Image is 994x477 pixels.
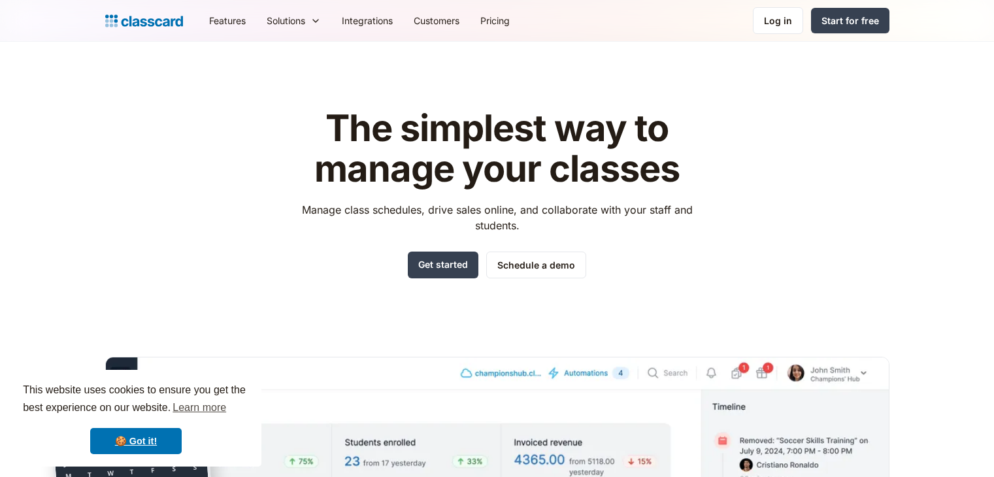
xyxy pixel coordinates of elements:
[486,252,586,278] a: Schedule a demo
[408,252,478,278] a: Get started
[811,8,889,33] a: Start for free
[403,6,470,35] a: Customers
[821,14,879,27] div: Start for free
[256,6,331,35] div: Solutions
[105,12,183,30] a: home
[199,6,256,35] a: Features
[290,108,704,189] h1: The simplest way to manage your classes
[764,14,792,27] div: Log in
[290,202,704,233] p: Manage class schedules, drive sales online, and collaborate with your staff and students.
[90,428,182,454] a: dismiss cookie message
[470,6,520,35] a: Pricing
[267,14,305,27] div: Solutions
[23,382,249,418] span: This website uses cookies to ensure you get the best experience on our website.
[171,398,228,418] a: learn more about cookies
[10,370,261,467] div: cookieconsent
[331,6,403,35] a: Integrations
[753,7,803,34] a: Log in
